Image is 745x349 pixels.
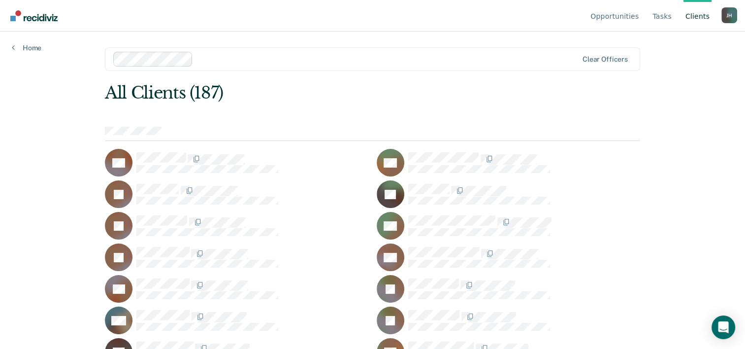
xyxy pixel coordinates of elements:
[721,7,737,23] button: Profile dropdown button
[10,10,58,21] img: Recidiviz
[105,83,533,103] div: All Clients (187)
[712,315,735,339] div: Open Intercom Messenger
[583,55,628,64] div: Clear officers
[721,7,737,23] div: J H
[12,43,41,52] a: Home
